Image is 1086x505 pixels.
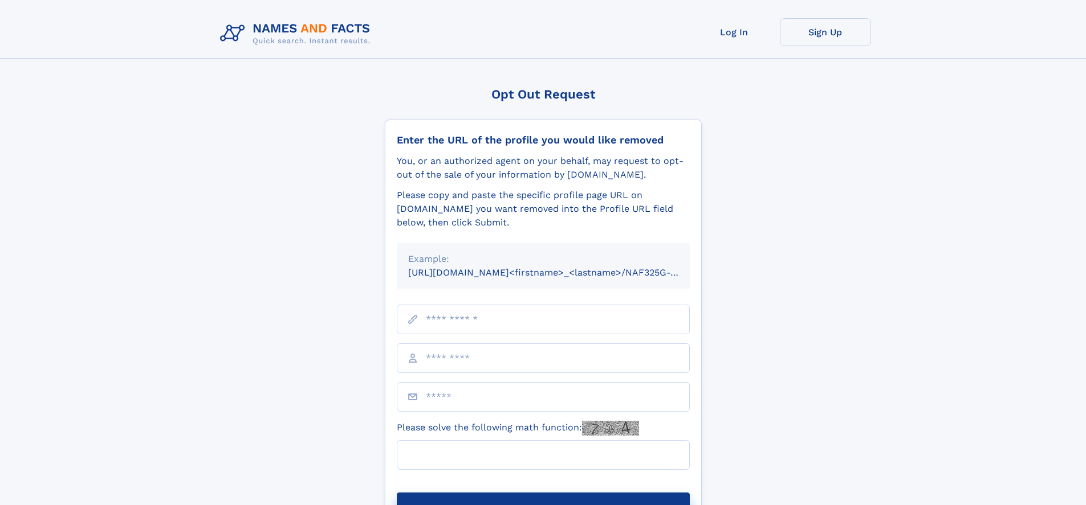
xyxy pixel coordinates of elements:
[780,18,871,46] a: Sign Up
[408,267,711,278] small: [URL][DOMAIN_NAME]<firstname>_<lastname>/NAF325G-xxxxxxxx
[397,154,690,182] div: You, or an authorized agent on your behalf, may request to opt-out of the sale of your informatio...
[397,188,690,229] div: Please copy and paste the specific profile page URL on [DOMAIN_NAME] you want removed into the Pr...
[385,87,702,101] div: Opt Out Request
[215,18,380,49] img: Logo Names and Facts
[397,421,639,436] label: Please solve the following math function:
[689,18,780,46] a: Log In
[397,134,690,146] div: Enter the URL of the profile you would like removed
[408,252,678,266] div: Example:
